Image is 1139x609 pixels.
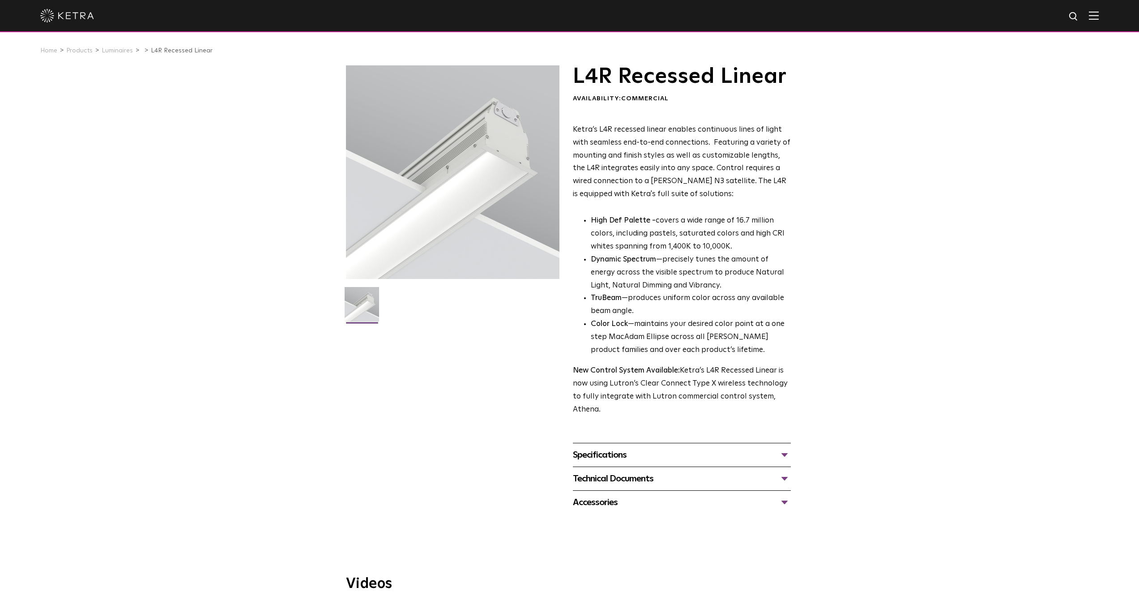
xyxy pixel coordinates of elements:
[621,95,669,102] span: Commercial
[345,287,379,328] img: L4R-2021-Web-Square
[573,124,791,201] p: Ketra’s L4R recessed linear enables continuous lines of light with seamless end-to-end connection...
[573,495,791,510] div: Accessories
[573,472,791,486] div: Technical Documents
[151,47,213,54] a: L4R Recessed Linear
[591,214,791,253] p: covers a wide range of 16.7 million colors, including pastels, saturated colors and high CRI whit...
[102,47,133,54] a: Luminaires
[66,47,93,54] a: Products
[573,367,680,374] strong: New Control System Available:
[591,217,656,224] strong: High Def Palette -
[591,320,628,328] strong: Color Lock
[573,65,791,88] h1: L4R Recessed Linear
[591,292,791,318] li: —produces uniform color across any available beam angle.
[346,577,793,591] h3: Videos
[1068,11,1079,22] img: search icon
[573,94,791,103] div: Availability:
[573,448,791,462] div: Specifications
[591,318,791,357] li: —maintains your desired color point at a one step MacAdam Ellipse across all [PERSON_NAME] produc...
[40,47,57,54] a: Home
[1089,11,1099,20] img: Hamburger%20Nav.svg
[573,365,791,416] p: Ketra’s L4R Recessed Linear is now using Lutron’s Clear Connect Type X wireless technology to ful...
[591,253,791,292] li: —precisely tunes the amount of energy across the visible spectrum to produce Natural Light, Natur...
[40,9,94,22] img: ketra-logo-2019-white
[591,256,656,263] strong: Dynamic Spectrum
[591,294,622,302] strong: TruBeam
